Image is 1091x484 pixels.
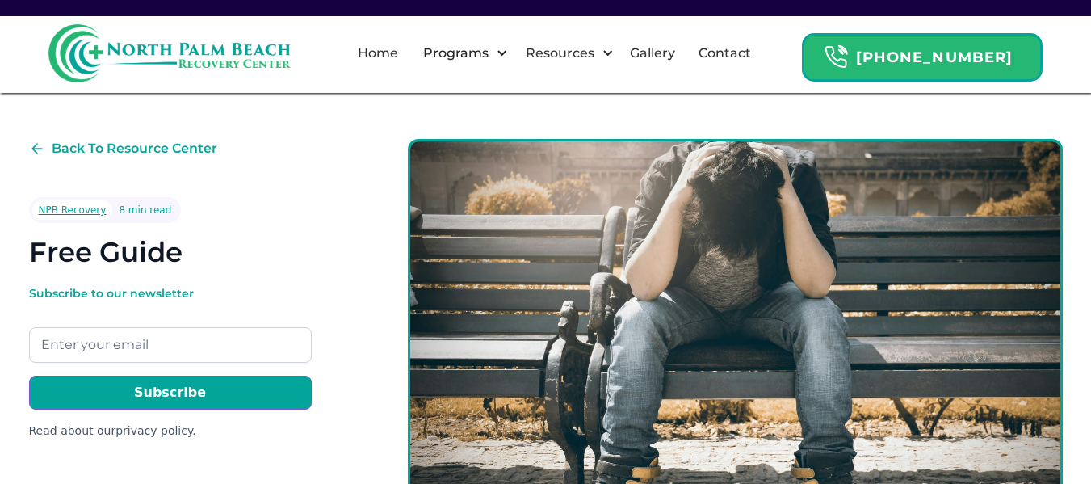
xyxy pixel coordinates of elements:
[29,139,217,158] a: Back To Resource Center
[348,27,408,79] a: Home
[32,200,113,220] a: NPB Recovery
[689,27,761,79] a: Contact
[29,423,312,440] div: Read about our .
[29,236,183,269] h1: Free Guide
[824,44,848,69] img: Header Calendar Icons
[512,27,618,79] div: Resources
[802,25,1043,82] a: Header Calendar Icons[PHONE_NUMBER]
[29,376,312,410] input: Subscribe
[29,285,312,301] div: Subscribe to our newsletter
[29,327,312,363] input: Enter your email
[115,424,192,437] a: privacy policy
[419,44,493,63] div: Programs
[52,139,217,158] div: Back To Resource Center
[409,27,512,79] div: Programs
[856,48,1013,66] strong: [PHONE_NUMBER]
[29,285,312,440] form: Email Form
[522,44,598,63] div: Resources
[620,27,685,79] a: Gallery
[39,202,107,218] div: NPB Recovery
[119,202,171,218] div: 8 min read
